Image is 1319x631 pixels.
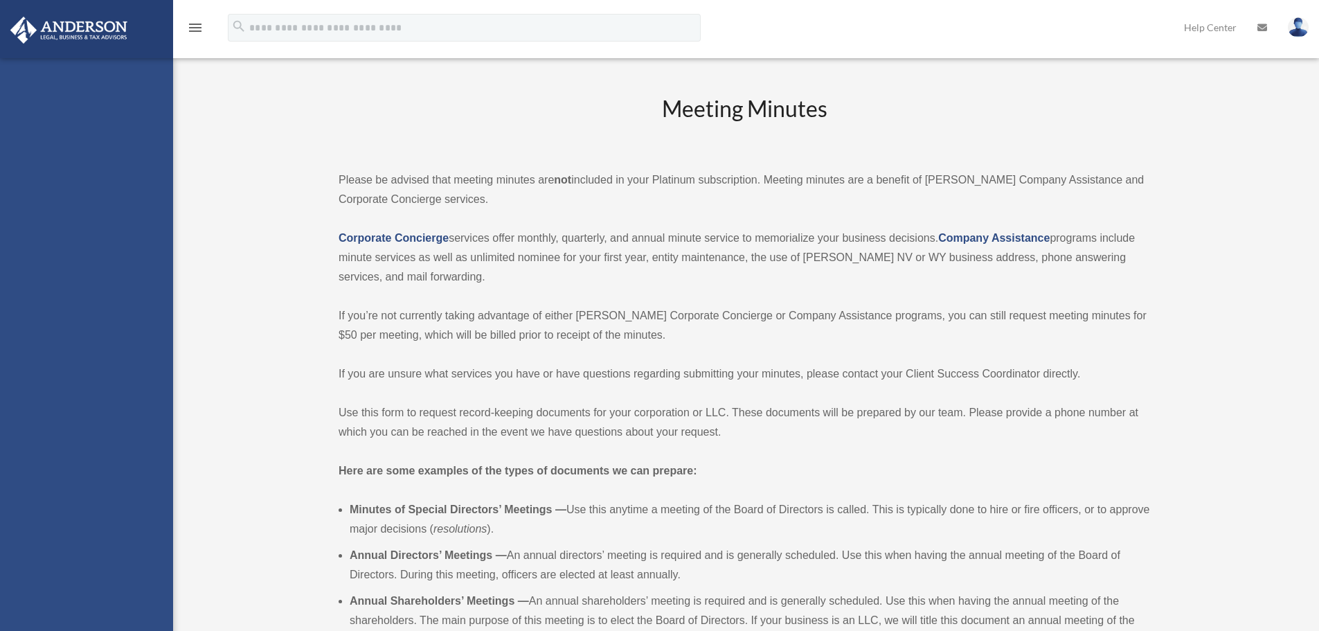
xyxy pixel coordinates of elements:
[187,19,204,36] i: menu
[350,546,1150,585] li: An annual directors’ meeting is required and is generally scheduled. Use this when having the ann...
[339,306,1150,345] p: If you’re not currently taking advantage of either [PERSON_NAME] Corporate Concierge or Company A...
[339,465,697,477] strong: Here are some examples of the types of documents we can prepare:
[231,19,246,34] i: search
[6,17,132,44] img: Anderson Advisors Platinum Portal
[339,364,1150,384] p: If you are unsure what services you have or have questions regarding submitting your minutes, ple...
[1288,17,1309,37] img: User Pic
[433,523,487,535] em: resolutions
[339,94,1150,151] h2: Meeting Minutes
[339,170,1150,209] p: Please be advised that meeting minutes are included in your Platinum subscription. Meeting minute...
[554,174,571,186] strong: not
[350,500,1150,539] li: Use this anytime a meeting of the Board of Directors is called. This is typically done to hire or...
[350,504,566,515] b: Minutes of Special Directors’ Meetings —
[187,24,204,36] a: menu
[339,403,1150,442] p: Use this form to request record-keeping documents for your corporation or LLC. These documents wi...
[339,229,1150,287] p: services offer monthly, quarterly, and annual minute service to memorialize your business decisio...
[350,549,507,561] b: Annual Directors’ Meetings —
[350,595,529,607] b: Annual Shareholders’ Meetings —
[339,232,449,244] a: Corporate Concierge
[938,232,1050,244] a: Company Assistance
